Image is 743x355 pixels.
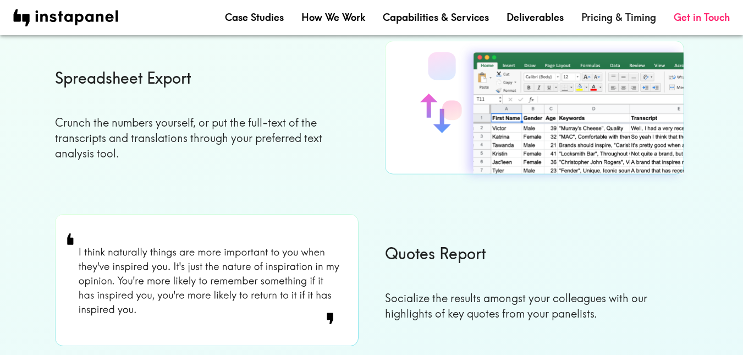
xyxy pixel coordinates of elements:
h6: Quotes Report [385,243,689,264]
a: Pricing & Timing [581,10,656,24]
a: Get in Touch [674,10,730,24]
p: Crunch the numbers yourself, or put the full-text of the transcripts and translations through you... [55,115,359,161]
img: Recruit & Record [55,214,359,346]
a: How We Work [301,10,365,24]
p: Socialize the results amongst your colleagues with our highlights of key quotes from your panelists. [385,291,689,321]
a: Capabilities & Services [383,10,489,24]
a: Case Studies [225,10,284,24]
img: instapanel [13,9,118,26]
h6: Spreadsheet Export [55,67,359,89]
img: Recruit & Record [385,41,689,184]
a: Deliverables [507,10,564,24]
